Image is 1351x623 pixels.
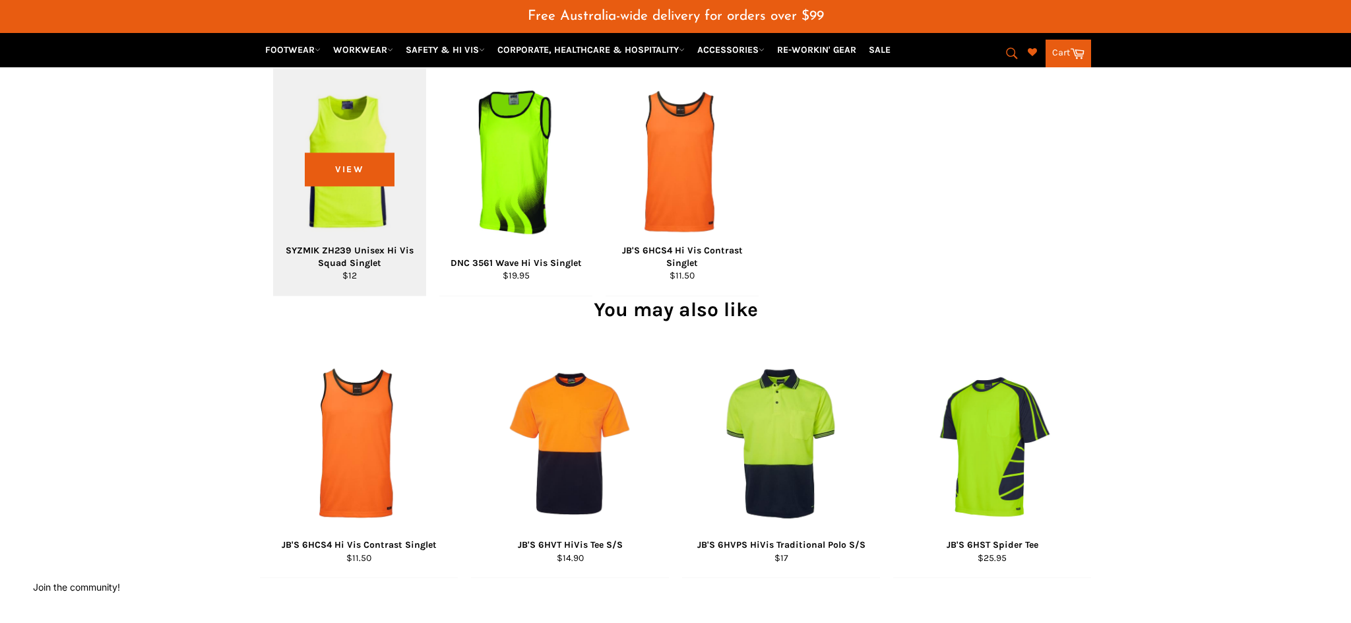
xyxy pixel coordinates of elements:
[682,350,880,578] a: JB'S 6HVPS HiVis Traditional Polo S/S - Workin' Gear JB'S 6HVPS HiVis Traditional Polo S/S $17
[614,269,751,282] div: $11.50
[606,68,759,296] a: JB'S 6HCS4 Hi Vis Contrast Singlet - Workin' Gear JB'S 6HCS4 Hi Vis Contrast Singlet $11.50
[691,539,872,551] div: JB'S 6HVPS HiVis Traditional Polo S/S
[718,366,845,521] img: JB'S 6HVPS HiVis Traditional Polo S/S - Workin' Gear
[282,244,418,270] div: SYZMIK ZH239 Unisex Hi Vis Squad Singlet
[902,552,1083,564] div: $25.95
[260,350,458,578] a: JB'S 6HCS4 Hi Vis Contrast Singlet - Workin' Gear JB'S 6HCS4 Hi Vis Contrast Singlet $11.50
[471,350,669,578] a: JB'S 6HVT HiVis Tee S/S - Workin' Gear JB'S 6HVT HiVis Tee S/S $14.90
[692,38,770,61] a: ACCESSORIES
[614,244,751,270] div: JB'S 6HCS4 Hi Vis Contrast Singlet
[260,296,1091,323] h2: You may also like
[1046,40,1091,67] a: Cart
[268,539,450,551] div: JB'S 6HCS4 Hi Vis Contrast Singlet
[439,68,592,296] a: Workin Gear - DNC 3561 Wave Hi Vis Singlet DNC 3561 Wave Hi Vis Singlet $19.95
[507,366,634,521] img: JB'S 6HVT HiVis Tee S/S - Workin' Gear
[456,89,576,235] img: Workin Gear - DNC 3561 Wave Hi Vis Singlet
[480,539,661,551] div: JB'S 6HVT HiVis Tee S/S
[273,68,426,296] a: Workin Gear - SYZMIK Unisex Hi Vis Squad Singlet SYZMIK ZH239 Unisex Hi Vis Squad Singlet $12 View
[328,38,398,61] a: WORKWEAR
[893,350,1091,578] a: JB'S 6HST Spider Tee - Workin' Gear JB'S 6HST Spider Tee $25.95
[622,88,742,235] img: JB'S 6HCS4 Hi Vis Contrast Singlet - Workin' Gear
[929,366,1055,521] img: JB'S 6HST Spider Tee - Workin' Gear
[400,38,490,61] a: SAFETY & HI VIS
[268,552,450,564] div: $11.50
[305,153,394,187] span: View
[528,9,824,23] span: Free Australia-wide delivery for orders over $99
[480,552,661,564] div: $14.90
[691,552,872,564] div: $17
[448,269,584,282] div: $19.95
[448,257,584,269] div: DNC 3561 Wave Hi Vis Singlet
[864,38,896,61] a: SALE
[772,38,862,61] a: RE-WORKIN' GEAR
[33,581,120,593] button: Join the community!
[492,38,690,61] a: CORPORATE, HEALTHCARE & HOSPITALITY
[296,366,423,521] img: JB'S 6HCS4 Hi Vis Contrast Singlet - Workin' Gear
[902,539,1083,551] div: JB'S 6HST Spider Tee
[260,38,326,61] a: FOOTWEAR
